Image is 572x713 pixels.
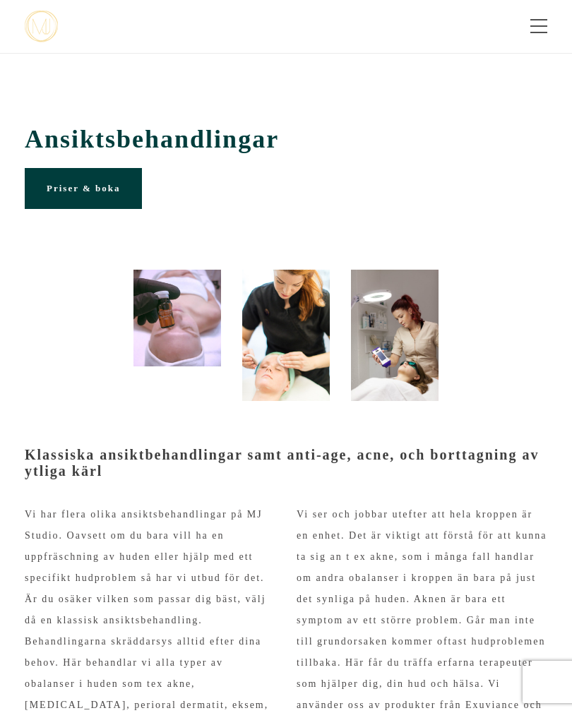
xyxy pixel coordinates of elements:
a: Priser & boka [25,168,142,209]
span: Ansiktsbehandlingar [25,124,547,154]
span: Priser & boka [47,183,120,193]
a: mjstudio mjstudio mjstudio [25,11,58,42]
span: Toggle menu [530,25,547,27]
img: evh_NF_2018_90598 (1) [351,270,439,401]
img: Portömning Stockholm [242,270,330,401]
img: 20200316_113429315_iOS [133,270,221,366]
strong: Klassiska ansiktbehandlingar samt anti-age, acne, och borttagning av ytliga kärl [25,447,540,479]
img: mjstudio [25,11,58,42]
